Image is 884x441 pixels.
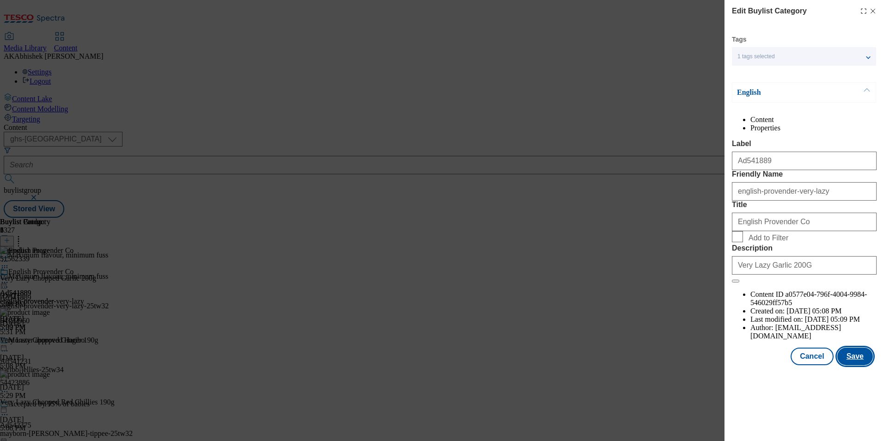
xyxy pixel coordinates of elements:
[732,170,877,178] label: Friendly Name
[732,37,747,42] label: Tags
[732,182,877,201] input: Enter Friendly Name
[732,6,807,17] h4: Edit Buylist Category
[805,315,860,323] span: [DATE] 05:09 PM
[732,47,876,66] button: 1 tags selected
[750,290,877,307] li: Content ID
[791,348,833,365] button: Cancel
[749,234,788,242] span: Add to Filter
[750,124,877,132] li: Properties
[837,348,873,365] button: Save
[750,290,867,306] span: a0577e04-796f-4004-9984-546029ff57b5
[732,201,877,209] label: Title
[750,307,877,315] li: Created on:
[732,213,877,231] input: Enter Title
[737,53,775,60] span: 1 tags selected
[732,256,877,275] input: Enter Description
[732,152,877,170] input: Enter Label
[786,307,841,315] span: [DATE] 05:08 PM
[750,324,841,340] span: [EMAIL_ADDRESS][DOMAIN_NAME]
[732,140,877,148] label: Label
[732,244,877,252] label: Description
[737,88,834,97] p: English
[750,324,877,340] li: Author:
[750,116,877,124] li: Content
[750,315,877,324] li: Last modified on:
